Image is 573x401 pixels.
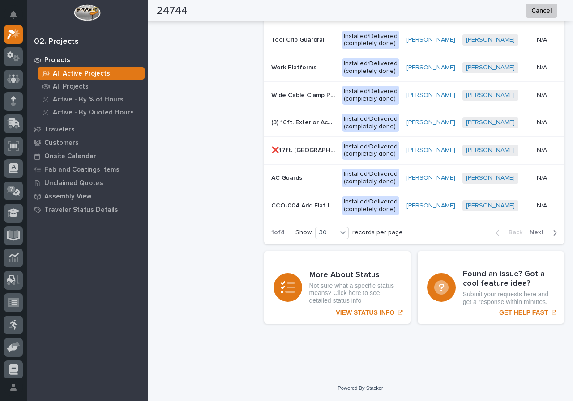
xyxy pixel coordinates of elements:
p: (3) 16ft. Exterior Access OHG [271,117,337,127]
a: [PERSON_NAME] [466,64,515,72]
div: Installed/Delivered (completely done) [342,114,399,132]
button: Cancel [526,4,557,18]
a: [PERSON_NAME] [466,92,515,99]
a: [PERSON_NAME] [406,119,455,127]
a: Travelers [27,122,148,136]
p: records per page [352,229,403,236]
div: Installed/Delivered (completely done) [342,141,399,160]
p: Customers [44,139,79,147]
p: N/A [537,90,549,99]
p: Submit your requests here and get a response within minutes. [463,291,555,306]
a: GET HELP FAST [418,251,564,324]
a: VIEW STATUS INFO [264,251,411,324]
a: Powered By Stacker [338,385,383,391]
p: N/A [537,145,549,154]
a: Active - By Quoted Hours [34,106,148,118]
p: Wide Cable Clamp Plates [271,90,337,99]
a: [PERSON_NAME] [406,202,455,210]
a: [PERSON_NAME] [466,174,515,182]
a: Customers [27,136,148,149]
a: Fab and Coatings Items [27,163,148,176]
h3: Found an issue? Got a cool feature idea? [463,270,555,289]
p: Show [295,229,312,236]
a: Assembly View [27,190,148,203]
p: Traveler Status Details [44,206,118,214]
a: Active - By % of Hours [34,93,148,106]
p: VIEW STATUS INFO [336,309,394,317]
a: Projects [27,53,148,67]
h2: 24744 [157,4,188,17]
p: Assembly View [44,193,91,201]
div: 30 [316,228,337,237]
a: [PERSON_NAME] [406,64,455,72]
p: Onsite Calendar [44,152,96,160]
button: Notifications [4,5,23,24]
button: Back [488,228,526,236]
div: Installed/Delivered (completely done) [342,58,399,77]
a: [PERSON_NAME] [466,119,515,127]
img: Workspace Logo [74,4,100,21]
a: Unclaimed Quotes [27,176,148,190]
a: [PERSON_NAME] [466,36,515,44]
p: N/A [537,173,549,182]
div: Installed/Delivered (completely done) [342,31,399,50]
div: 02. Projects [34,37,79,47]
p: All Projects [53,83,89,91]
span: Back [503,228,522,236]
p: 1 of 4 [264,222,292,244]
p: Active - By Quoted Hours [53,109,134,117]
p: CCO-004 Add Flat track [271,200,337,210]
p: N/A [537,117,549,127]
a: All Projects [34,80,148,93]
span: Cancel [531,5,552,16]
p: Unclaimed Quotes [44,179,103,187]
span: Next [530,228,549,236]
h3: More About Status [309,270,401,280]
p: Not sure what a specific status means? Click here to see detailed status info [309,282,401,304]
button: Next [526,228,564,236]
p: All Active Projects [53,70,110,78]
p: GET HELP FAST [499,309,548,317]
a: [PERSON_NAME] [406,36,455,44]
a: [PERSON_NAME] [466,202,515,210]
p: Tool Crib Guardrail [271,34,327,44]
a: Onsite Calendar [27,149,148,163]
p: Travelers [44,126,75,134]
p: ❌17ft. Rolling Gate [271,145,337,154]
p: Fab and Coatings Items [44,166,120,174]
div: Installed/Delivered (completely done) [342,196,399,215]
p: N/A [537,62,549,72]
a: All Active Projects [34,67,148,80]
p: Work Platforms [271,62,318,72]
a: [PERSON_NAME] [406,147,455,154]
a: [PERSON_NAME] [406,92,455,99]
div: Installed/Delivered (completely done) [342,86,399,105]
div: Notifications [11,11,23,25]
div: Installed/Delivered (completely done) [342,169,399,187]
p: N/A [537,200,549,210]
a: Traveler Status Details [27,203,148,216]
a: [PERSON_NAME] [466,147,515,154]
p: Active - By % of Hours [53,96,124,104]
p: Projects [44,56,70,64]
p: N/A [537,34,549,44]
a: [PERSON_NAME] [406,174,455,182]
p: AC Guards [271,173,304,182]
